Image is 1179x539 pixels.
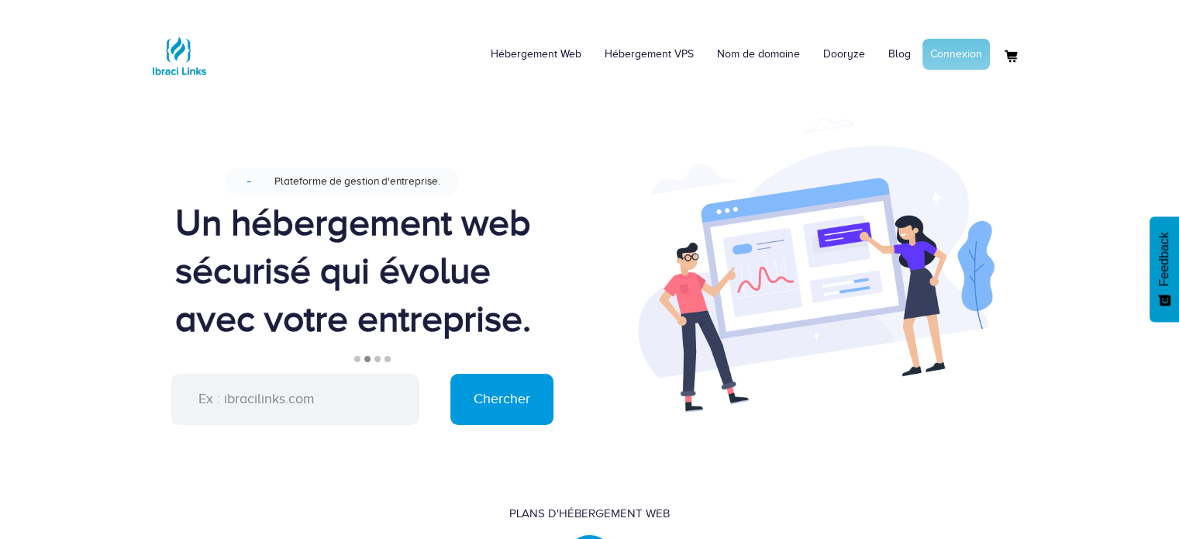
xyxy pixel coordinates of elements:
[274,175,440,187] span: Plateforme de gestion d'entreprise.
[175,199,567,343] div: Un hébergement web sécurisé qui évolue avec votre entreprise.
[1101,461,1160,520] iframe: Drift Widget Chat Controller
[877,31,922,78] a: Blog
[1150,216,1179,322] button: Feedback - Afficher l’enquête
[705,31,812,78] a: Nom de domaine
[450,374,553,425] input: Chercher
[860,300,1170,471] iframe: Drift Widget Chat Window
[246,181,250,182] span: Nouveau
[479,31,593,78] a: Hébergement Web
[148,12,210,87] a: Logo Ibraci Links
[148,25,210,87] img: Logo Ibraci Links
[171,374,419,425] input: Ex : ibracilinks.com
[224,164,517,199] a: NouveauPlateforme de gestion d'entreprise.
[922,39,990,70] a: Connexion
[1157,232,1171,286] span: Feedback
[593,31,705,78] a: Hébergement VPS
[812,31,877,78] a: Dooryze
[509,506,670,522] div: Plans d'hébergement Web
